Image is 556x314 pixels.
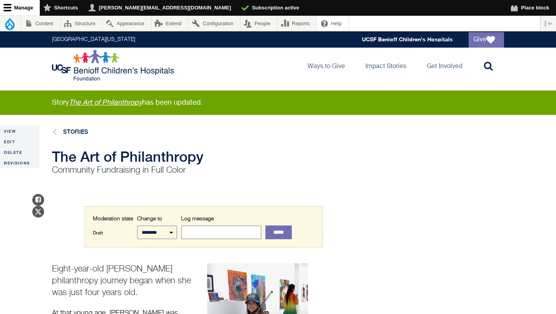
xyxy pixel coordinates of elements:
[45,98,511,107] div: Story has been updated.
[189,16,240,31] a: Configuration
[359,48,413,83] a: Impact Stories
[63,128,88,135] a: Stories
[69,99,142,106] a: The Art of Philanthropy
[93,214,133,238] div: Draft
[421,48,469,83] a: Get Involved
[52,50,176,81] img: Logo for UCSF Benioff Children's Hospitals Foundation
[93,214,133,223] label: Moderation state
[541,16,556,31] button: Vertical orientation
[52,148,204,165] span: The Art of Philanthropy
[469,32,504,48] a: Give
[52,263,200,299] p: Eight-year-old [PERSON_NAME] philanthropy journey began when she was just four years old.
[301,48,351,83] a: Ways to Give
[241,16,278,31] a: People
[52,164,355,176] p: Community Fundraising in Full Color
[278,16,317,31] a: Reports
[21,16,60,31] a: Content
[181,214,214,223] label: Log message
[137,214,162,223] label: Change to
[317,16,348,31] a: Help
[52,37,135,42] a: [GEOGRAPHIC_DATA][US_STATE]
[362,36,453,43] a: UCSF Benioff Children's Hospitals
[152,16,189,31] a: Extend
[103,16,151,31] a: Appearance
[61,16,102,31] a: Structure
